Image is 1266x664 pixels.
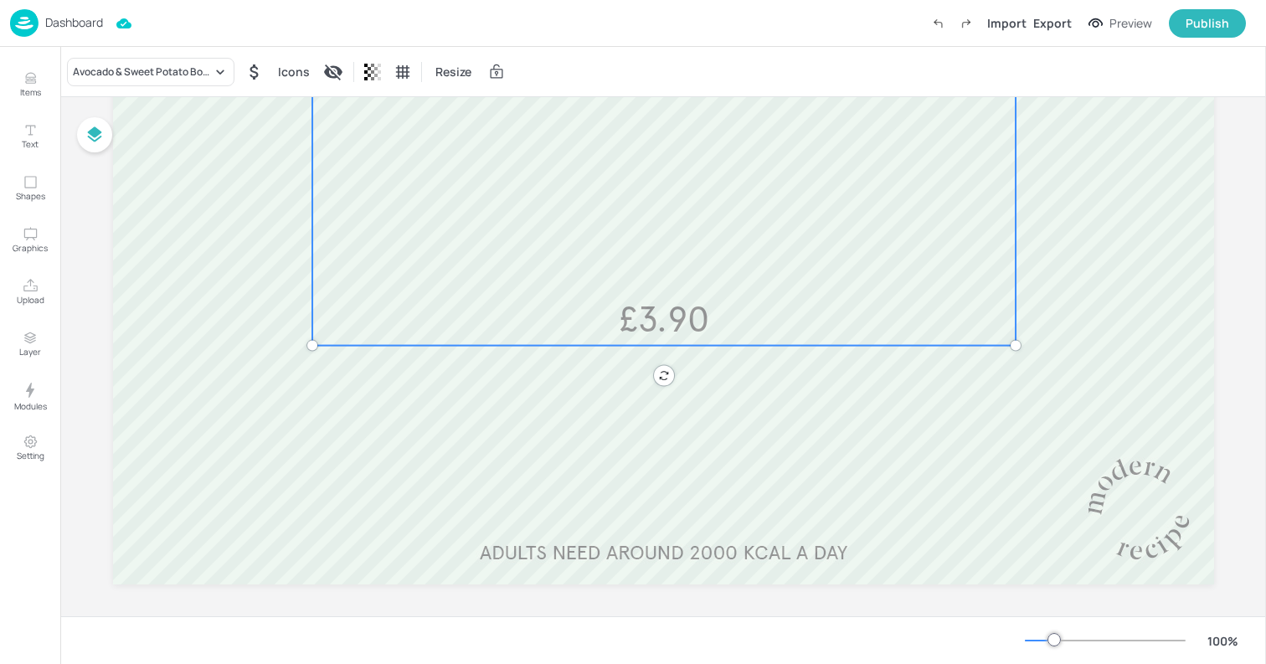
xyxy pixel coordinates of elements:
[432,63,475,80] span: Resize
[320,59,347,85] div: Display condition
[241,59,268,85] div: Hide symbol
[952,9,980,38] label: Redo (Ctrl + Y)
[924,9,952,38] label: Undo (Ctrl + Z)
[275,59,313,85] div: Icons
[1078,11,1162,36] button: Preview
[619,298,709,342] span: £3.90
[1202,632,1243,650] div: 100 %
[45,17,103,28] p: Dashboard
[987,14,1027,32] div: Import
[73,64,212,80] div: Avocado & Sweet Potato Bowl with Lime & [PERSON_NAME]
[1109,14,1152,33] div: Preview
[10,9,39,37] img: logo-86c26b7e.jpg
[1033,14,1072,32] div: Export
[1169,9,1246,38] button: Publish
[1186,14,1229,33] div: Publish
